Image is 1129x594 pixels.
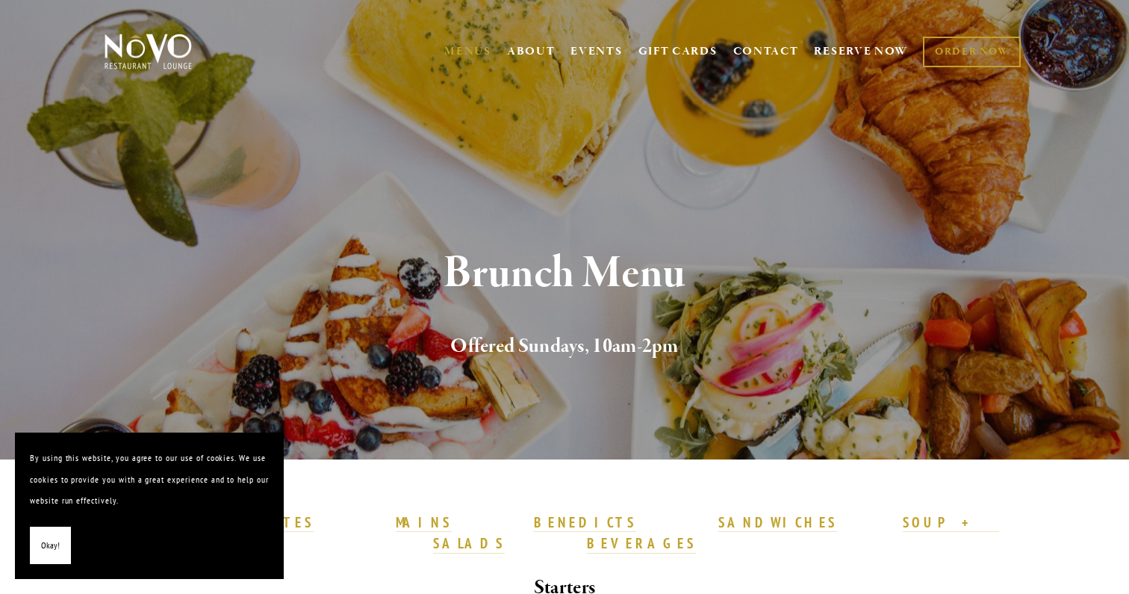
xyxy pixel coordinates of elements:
h1: Brunch Menu [129,250,1000,298]
a: MENUS [444,44,491,59]
a: EVENTS [570,44,622,59]
strong: BENEDICTS [534,513,637,531]
span: Okay! [41,535,60,557]
strong: BEVERAGES [587,534,696,552]
button: Okay! [30,527,71,565]
h2: Offered Sundays, 10am-2pm [129,331,1000,362]
section: Cookie banner [15,433,284,579]
a: ORDER NOW [923,37,1021,67]
a: SANDWICHES [718,513,838,533]
a: GIFT CARDS [638,37,718,66]
a: SOUP + SALADS [433,513,998,554]
a: CONTACT [733,37,799,66]
a: BENEDICTS [534,513,637,533]
img: Novo Restaurant &amp; Lounge [102,33,195,70]
a: BEVERAGES [587,534,696,554]
strong: SANDWICHES [718,513,838,531]
a: MAINS [396,513,452,533]
strong: MAINS [396,513,452,531]
a: ABOUT [507,44,556,59]
p: By using this website, you agree to our use of cookies. We use cookies to provide you with a grea... [30,448,269,512]
a: RESERVE NOW [814,37,908,66]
